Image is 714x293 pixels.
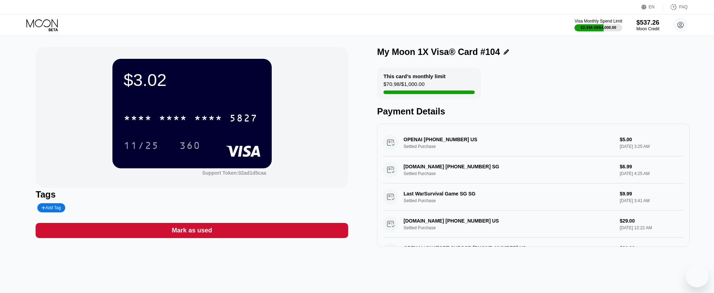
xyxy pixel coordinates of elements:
[686,265,708,287] iframe: Button to launch messaging window
[679,5,688,10] div: FAQ
[118,137,164,154] div: 11/25
[574,19,622,31] div: Visa Monthly Spend Limit$2,448.49/$4,000.00
[174,137,206,154] div: 360
[172,226,212,235] div: Mark as used
[641,4,663,11] div: EN
[377,47,500,57] div: My Moon 1X Visa® Card #104
[383,81,425,91] div: $70.98 / $1,000.00
[574,19,622,24] div: Visa Monthly Spend Limit
[179,141,201,152] div: 360
[649,5,655,10] div: EN
[124,70,260,90] div: $3.02
[229,113,258,125] div: 5827
[202,170,266,176] div: Support Token:02ad1d5caa
[663,4,688,11] div: FAQ
[42,205,61,210] div: Add Tag
[202,170,266,176] div: Support Token: 02ad1d5caa
[377,106,690,117] div: Payment Details
[636,19,659,26] div: $537.26
[36,223,348,238] div: Mark as used
[581,25,616,30] div: $2,448.49 / $4,000.00
[636,19,659,31] div: $537.26Moon Credit
[124,141,159,152] div: 11/25
[36,189,348,200] div: Tags
[37,203,65,212] div: Add Tag
[636,26,659,31] div: Moon Credit
[383,73,445,79] div: This card’s monthly limit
